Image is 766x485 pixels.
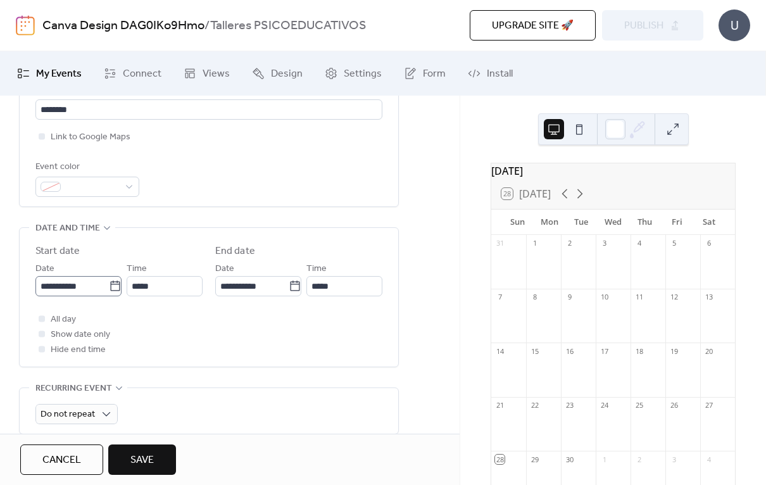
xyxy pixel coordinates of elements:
[20,444,103,475] button: Cancel
[51,343,106,358] span: Hide end time
[123,66,161,82] span: Connect
[16,15,35,35] img: logo
[35,82,380,98] div: Location
[127,261,147,277] span: Time
[600,455,609,464] div: 1
[458,56,522,91] a: Install
[600,293,609,302] div: 10
[487,66,513,82] span: Install
[492,18,574,34] span: Upgrade site 🚀
[704,401,713,410] div: 27
[94,56,171,91] a: Connect
[704,346,713,356] div: 20
[629,210,661,235] div: Thu
[491,163,735,179] div: [DATE]
[35,381,112,396] span: Recurring event
[501,210,533,235] div: Sun
[51,327,110,343] span: Show date only
[271,66,303,82] span: Design
[669,346,679,356] div: 19
[530,346,539,356] div: 15
[704,239,713,248] div: 6
[565,401,574,410] div: 23
[565,210,597,235] div: Tue
[634,293,644,302] div: 11
[495,455,505,464] div: 28
[495,293,505,302] div: 7
[215,261,234,277] span: Date
[565,239,574,248] div: 2
[669,239,679,248] div: 5
[174,56,239,91] a: Views
[669,401,679,410] div: 26
[35,160,137,175] div: Event color
[35,261,54,277] span: Date
[8,56,91,91] a: My Events
[36,66,82,82] span: My Events
[634,346,644,356] div: 18
[661,210,693,235] div: Fri
[423,66,446,82] span: Form
[42,453,81,468] span: Cancel
[108,444,176,475] button: Save
[669,293,679,302] div: 12
[634,239,644,248] div: 4
[130,453,154,468] span: Save
[306,261,327,277] span: Time
[565,455,574,464] div: 30
[41,406,95,423] span: Do not repeat
[495,239,505,248] div: 31
[242,56,312,91] a: Design
[565,293,574,302] div: 9
[51,130,130,145] span: Link to Google Maps
[470,10,596,41] button: Upgrade site 🚀
[693,210,725,235] div: Sat
[315,56,391,91] a: Settings
[42,14,204,38] a: Canva Design DAG0IKo9Hmo
[600,401,609,410] div: 24
[704,293,713,302] div: 13
[530,239,539,248] div: 1
[600,346,609,356] div: 17
[203,66,230,82] span: Views
[565,346,574,356] div: 16
[344,66,382,82] span: Settings
[51,312,76,327] span: All day
[530,293,539,302] div: 8
[634,401,644,410] div: 25
[210,14,367,38] b: Talleres PSICOEDUCATIVOS
[204,14,210,38] b: /
[495,346,505,356] div: 14
[719,9,750,41] div: U
[35,244,80,259] div: Start date
[495,401,505,410] div: 21
[530,455,539,464] div: 29
[704,455,713,464] div: 4
[533,210,565,235] div: Mon
[669,455,679,464] div: 3
[600,239,609,248] div: 3
[634,455,644,464] div: 2
[35,221,100,236] span: Date and time
[530,401,539,410] div: 22
[597,210,629,235] div: Wed
[215,244,255,259] div: End date
[394,56,455,91] a: Form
